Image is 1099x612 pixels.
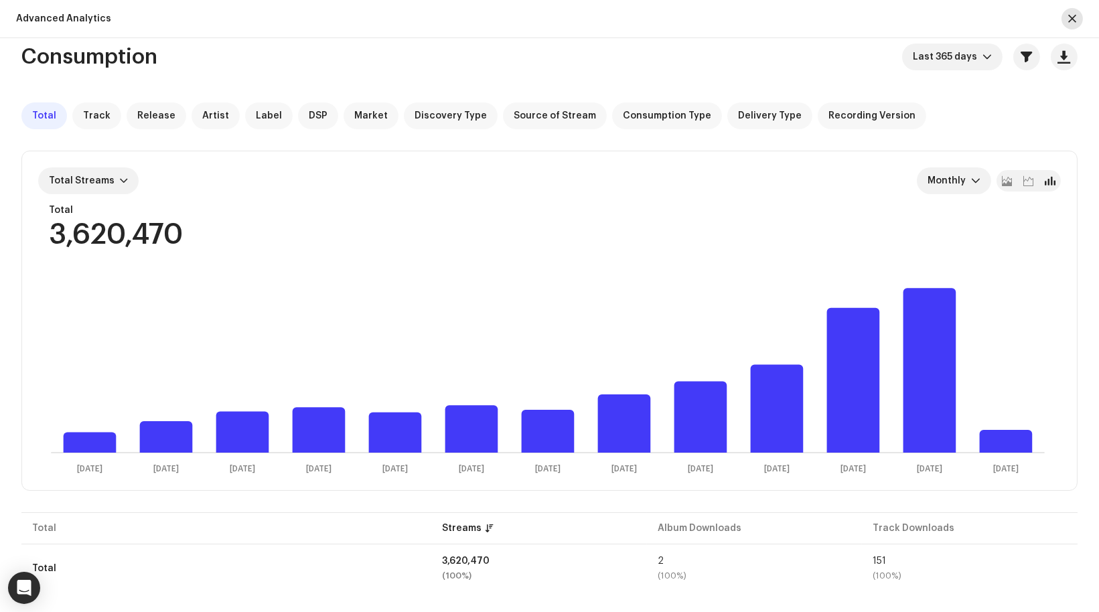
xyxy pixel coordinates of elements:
text: [DATE] [535,465,561,473]
div: (100%) [442,571,636,581]
text: [DATE] [764,465,790,473]
text: [DATE] [230,465,255,473]
span: Monthly [928,167,971,194]
span: Last 365 days [913,44,982,70]
span: Consumption Type [623,110,711,121]
div: 151 [873,556,1067,566]
div: dropdown trigger [971,167,980,194]
div: (100%) [658,571,852,581]
text: [DATE] [688,465,713,473]
text: [DATE] [611,465,637,473]
span: DSP [309,110,327,121]
span: Label [256,110,282,121]
span: Market [354,110,388,121]
text: [DATE] [993,465,1019,473]
span: Delivery Type [738,110,802,121]
span: Source of Stream [514,110,596,121]
span: Recording Version [828,110,915,121]
text: [DATE] [306,465,332,473]
div: 2 [658,556,852,566]
text: [DATE] [382,465,408,473]
span: Discovery Type [415,110,487,121]
div: (100%) [873,571,1067,581]
div: dropdown trigger [982,44,992,70]
span: Artist [202,110,229,121]
text: [DATE] [917,465,942,473]
text: [DATE] [840,465,866,473]
div: Open Intercom Messenger [8,572,40,604]
div: 3,620,470 [442,556,636,566]
text: [DATE] [459,465,484,473]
